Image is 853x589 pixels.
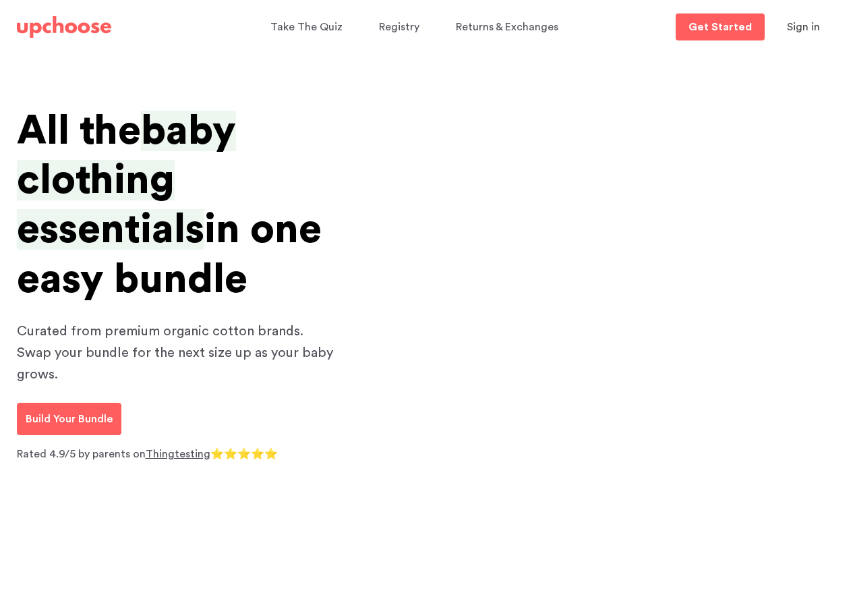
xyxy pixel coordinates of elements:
[17,403,121,435] a: Build Your Bundle
[456,14,562,40] a: Returns & Exchanges
[26,411,113,427] p: Build Your Bundle
[17,449,146,459] span: Rated 4.9/5 by parents on
[379,14,423,40] a: Registry
[787,22,820,32] span: Sign in
[379,22,419,32] span: Registry
[17,13,111,41] a: UpChoose
[688,22,752,32] p: Get Started
[17,209,322,299] span: in one easy bundle
[676,13,765,40] a: Get Started
[456,22,558,32] span: Returns & Exchanges
[270,14,347,40] a: Take The Quiz
[210,449,278,459] span: ⭐⭐⭐⭐⭐
[270,22,343,32] span: Take The Quiz
[17,320,341,385] p: Curated from premium organic cotton brands. Swap your bundle for the next size up as your baby gr...
[17,111,236,250] span: baby clothing essentials
[146,449,210,459] a: Thingtesting
[770,13,837,40] button: Sign in
[17,111,141,151] span: All the
[17,16,111,38] img: UpChoose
